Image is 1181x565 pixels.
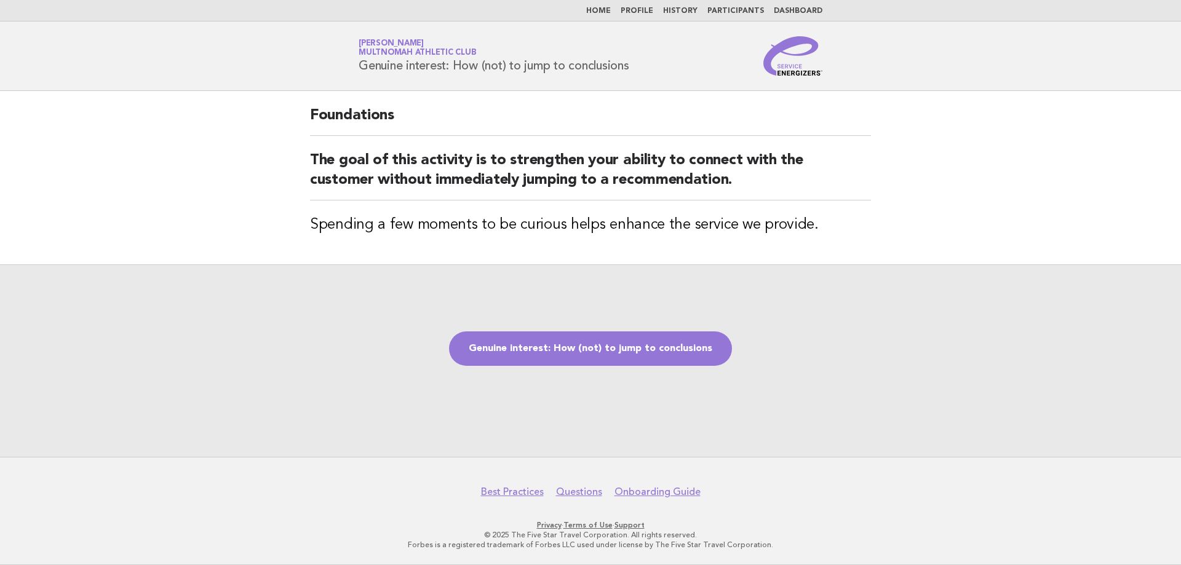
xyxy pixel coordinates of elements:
[556,486,602,498] a: Questions
[663,7,698,15] a: History
[586,7,611,15] a: Home
[563,521,613,529] a: Terms of Use
[481,486,544,498] a: Best Practices
[707,7,764,15] a: Participants
[621,7,653,15] a: Profile
[214,540,967,550] p: Forbes is a registered trademark of Forbes LLC used under license by The Five Star Travel Corpora...
[310,106,871,136] h2: Foundations
[310,151,871,200] h2: The goal of this activity is to strengthen your ability to connect with the customer without imme...
[763,36,822,76] img: Service Energizers
[449,331,732,366] a: Genuine interest: How (not) to jump to conclusions
[774,7,822,15] a: Dashboard
[359,49,476,57] span: Multnomah Athletic Club
[614,486,701,498] a: Onboarding Guide
[310,215,871,235] h3: Spending a few moments to be curious helps enhance the service we provide.
[214,530,967,540] p: © 2025 The Five Star Travel Corporation. All rights reserved.
[359,39,476,57] a: [PERSON_NAME]Multnomah Athletic Club
[359,40,629,72] h1: Genuine interest: How (not) to jump to conclusions
[537,521,562,529] a: Privacy
[214,520,967,530] p: · ·
[614,521,645,529] a: Support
